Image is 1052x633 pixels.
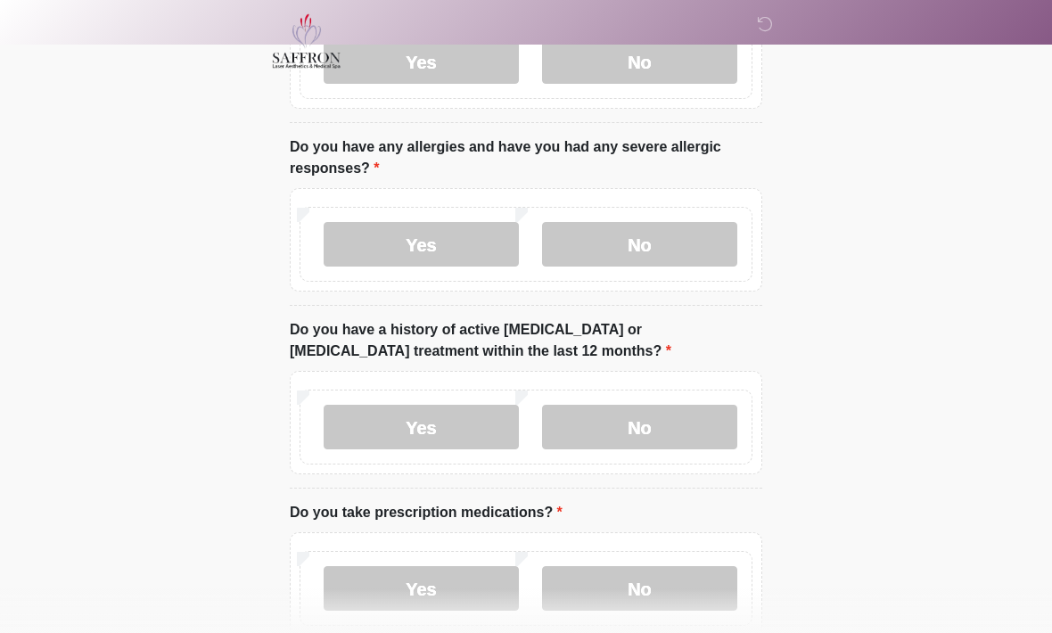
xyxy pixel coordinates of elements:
label: No [542,405,737,449]
label: No [542,222,737,267]
img: Saffron Laser Aesthetics and Medical Spa Logo [272,13,341,69]
label: Yes [324,222,519,267]
label: Yes [324,566,519,611]
label: Yes [324,405,519,449]
label: Do you have any allergies and have you had any severe allergic responses? [290,136,762,179]
label: Do you have a history of active [MEDICAL_DATA] or [MEDICAL_DATA] treatment within the last 12 mon... [290,319,762,362]
label: Do you take prescription medications? [290,502,563,523]
label: No [542,566,737,611]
